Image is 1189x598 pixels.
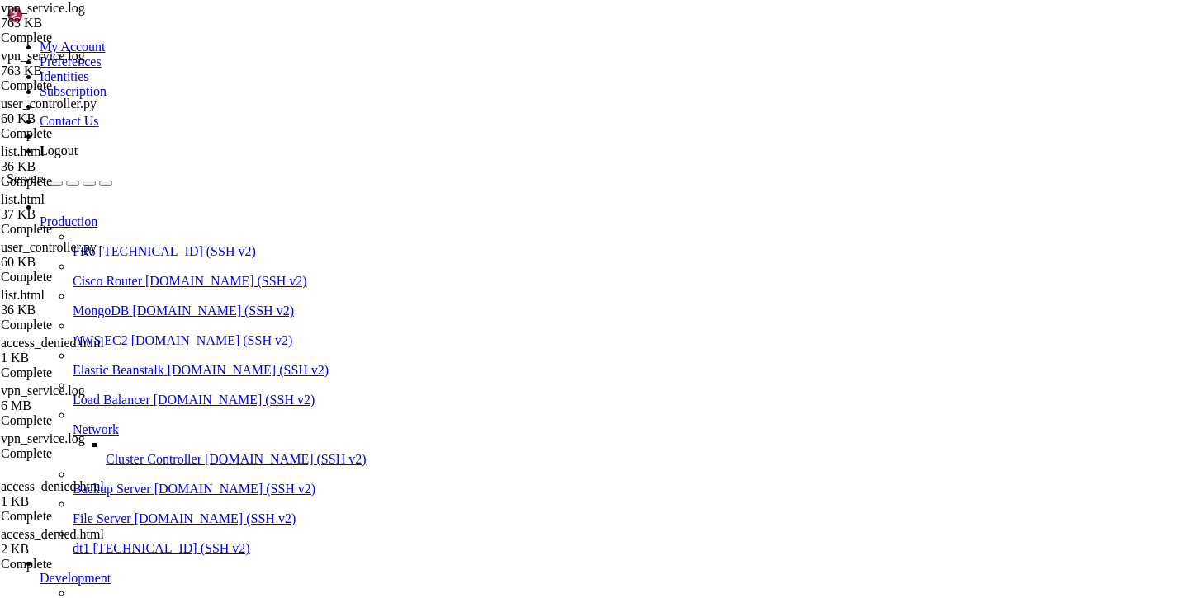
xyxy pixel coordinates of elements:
[1,446,166,461] div: Complete
[1,494,166,509] div: 1 KB
[7,418,973,432] x-row: root@hiplet-33900:~#
[1,557,166,572] div: Complete
[1,479,104,493] span: access_denied.html
[7,7,973,21] x-row: Welcome to Ubuntu 24.04.2 LTS (GNU/Linux 6.8.0-35-generic x86_64)
[1,384,166,413] span: vpn_service.log
[7,185,973,199] x-row: * Strictly confined Kubernetes makes edge and IoT secure. Learn how MicroK8s
[1,240,166,270] span: user_controller.py
[1,351,166,365] div: 1 KB
[1,303,166,318] div: 36 KB
[1,97,97,111] span: user_controller.py
[7,144,973,158] x-row: Memory usage: 6% IPv4 address for ens3: [TECHNICAL_ID]
[1,318,166,332] div: Complete
[1,111,166,126] div: 60 KB
[1,174,166,189] div: Complete
[1,336,104,350] span: access_denied.html
[7,404,973,418] x-row: Last login: [DATE] from [TECHNICAL_ID]
[1,16,166,31] div: 763 KB
[7,62,973,76] x-row: * Support: [URL][DOMAIN_NAME]
[1,255,166,270] div: 60 KB
[1,384,85,398] span: vpn_service.log
[1,398,166,413] div: 6 MB
[7,158,973,172] x-row: Swap usage: 0%
[1,126,166,141] div: Complete
[7,199,973,213] x-row: just raised the bar for easy, resilient and secure K8s cluster deployment.
[7,350,973,364] x-row: Learn more about enabling ESM Apps service at [URL][DOMAIN_NAME]
[1,1,85,15] span: vpn_service.log
[1,192,45,206] span: list.html
[1,270,166,285] div: Complete
[1,64,166,78] div: 763 KB
[1,336,166,365] span: access_denied.html
[7,281,973,295] x-row: 62 updates can be applied immediately.
[1,49,166,78] span: vpn_service.log
[1,542,166,557] div: 2 KB
[1,527,166,557] span: access_denied.html
[1,365,166,380] div: Complete
[7,294,973,308] x-row: 14 of these updates are standard security updates.
[7,226,973,240] x-row: [URL][DOMAIN_NAME]
[7,116,973,130] x-row: System load: 1.9 Processes: 252
[1,509,166,524] div: Complete
[7,336,973,350] x-row: 1 additional security update can be applied with ESM Apps.
[1,31,166,45] div: Complete
[1,240,97,254] span: user_controller.py
[1,288,166,318] span: list.html
[1,144,166,174] span: list.html
[1,527,104,541] span: access_denied.html
[7,253,973,267] x-row: Expanded Security Maintenance for Applications is not enabled.
[1,78,166,93] div: Complete
[1,431,85,445] span: vpn_service.log
[1,288,45,302] span: list.html
[1,49,85,63] span: vpn_service.log
[1,159,166,174] div: 36 KB
[1,192,166,222] span: list.html
[7,391,973,405] x-row: *** System restart required ***
[7,130,973,144] x-row: Usage of /: 3.1% of 231.44GB Users logged in: 0
[7,308,973,323] x-row: To see these additional updates run: apt list --upgradable
[7,48,973,62] x-row: * Management: [URL][DOMAIN_NAME]
[7,89,973,103] x-row: System information as of [DATE]
[1,207,166,222] div: 37 KB
[1,1,166,31] span: vpn_service.log
[1,479,166,509] span: access_denied.html
[1,222,166,237] div: Complete
[1,97,166,126] span: user_controller.py
[1,413,166,428] div: Complete
[153,418,159,432] div: (21, 30)
[1,144,45,158] span: list.html
[7,34,973,48] x-row: * Documentation: [URL][DOMAIN_NAME]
